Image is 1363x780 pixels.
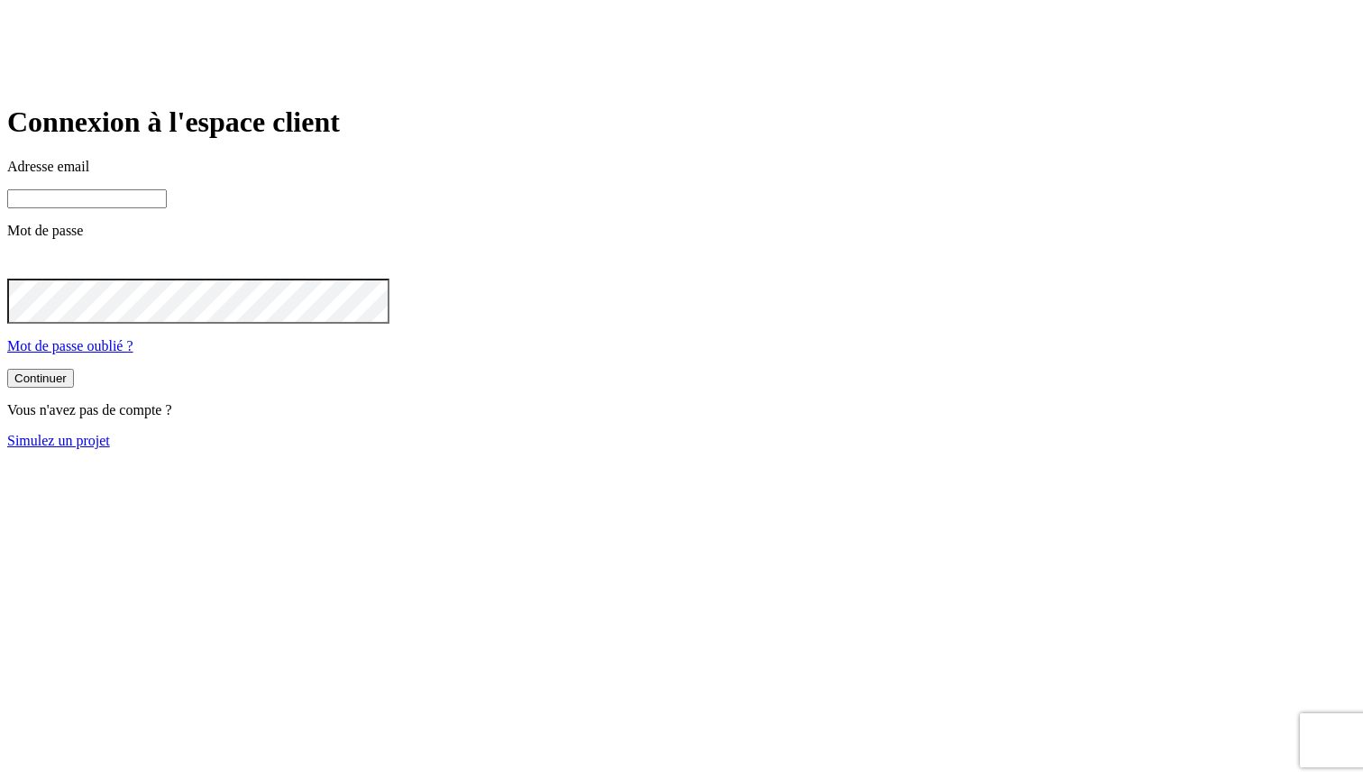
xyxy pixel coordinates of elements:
[7,338,133,353] a: Mot de passe oublié ?
[1302,719,1345,762] iframe: Intercom live chat
[7,369,74,388] button: Continuer
[14,372,67,385] div: Continuer
[7,402,1356,418] p: Vous n'avez pas de compte ?
[7,223,1356,239] p: Mot de passe
[7,159,1356,175] p: Adresse email
[7,106,1356,139] h1: Connexion à l'espace client
[7,433,110,448] a: Simulez un projet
